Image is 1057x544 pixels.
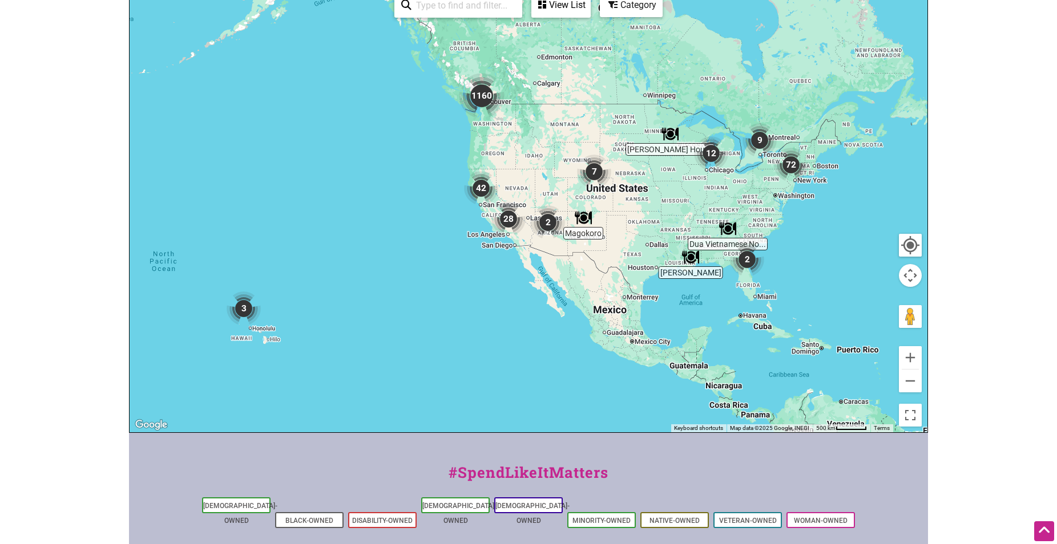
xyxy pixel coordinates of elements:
[898,403,923,428] button: Toggle fullscreen view
[572,517,631,525] a: Minority-Owned
[132,417,170,432] a: Open this area in Google Maps (opens a new window)
[526,201,570,244] div: 2
[454,68,509,123] div: 1160
[570,205,596,231] div: Magokoro
[1034,521,1054,541] div: Scroll Back to Top
[677,244,704,270] div: Morrow's
[657,121,683,147] div: Kimchi Tofu House
[899,305,922,328] button: Drag Pegman onto the map to open Street View
[459,167,503,210] div: 42
[203,502,277,525] a: [DEMOGRAPHIC_DATA]-Owned
[285,517,333,525] a: Black-Owned
[730,425,809,431] span: Map data ©2025 Google, INEGI
[899,234,922,257] button: Your Location
[899,370,922,392] button: Zoom out
[222,287,265,330] div: 3
[572,150,616,193] div: 7
[352,517,413,525] a: Disability-Owned
[674,424,723,432] button: Keyboard shortcuts
[715,216,741,242] div: Dua Vietnamese Noodle Soup
[132,417,170,432] img: Google
[689,132,733,175] div: 12
[899,264,922,287] button: Map camera controls
[129,461,928,495] div: #SpendLikeItMatters
[495,502,570,525] a: [DEMOGRAPHIC_DATA]-Owned
[649,517,700,525] a: Native-Owned
[794,517,848,525] a: Woman-Owned
[487,197,530,241] div: 28
[422,502,497,525] a: [DEMOGRAPHIC_DATA]-Owned
[738,119,781,162] div: 9
[719,517,777,525] a: Veteran-Owned
[725,238,769,281] div: 2
[769,143,813,186] div: 72
[899,346,922,369] button: Zoom in
[813,424,870,432] button: Map Scale: 500 km per 51 pixels
[816,425,836,431] span: 500 km
[874,425,890,431] a: Terms (opens in new tab)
